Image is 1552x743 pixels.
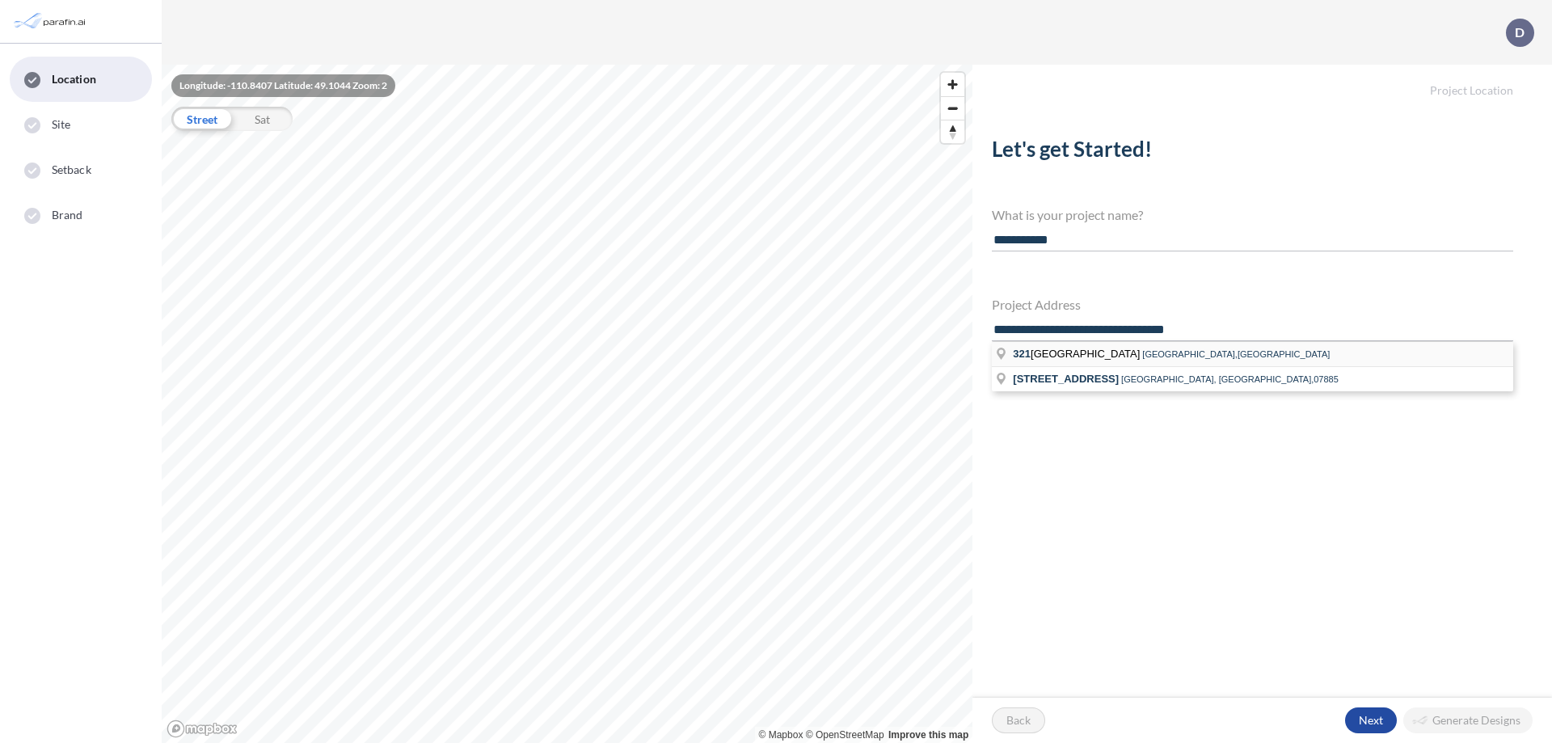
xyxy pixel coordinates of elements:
button: Reset bearing to north [941,120,964,143]
div: Sat [232,107,293,131]
a: Mapbox [759,729,803,741]
button: Next [1345,707,1397,733]
a: OpenStreetMap [806,729,884,741]
a: Mapbox homepage [167,720,238,738]
canvas: Map [162,65,972,743]
h5: Project Location [972,65,1552,98]
span: Zoom out [941,97,964,120]
h4: Project Address [992,297,1513,312]
span: Site [52,116,70,133]
p: D [1515,25,1525,40]
div: Longitude: -110.8407 Latitude: 49.1044 Zoom: 2 [171,74,395,97]
h4: What is your project name? [992,207,1513,222]
span: Brand [52,207,83,223]
button: Zoom in [941,73,964,96]
h2: Let's get Started! [992,137,1513,168]
img: Parafin [12,6,91,36]
span: [STREET_ADDRESS] [1013,373,1119,385]
span: Location [52,71,96,87]
p: Next [1359,712,1383,728]
span: [GEOGRAPHIC_DATA],[GEOGRAPHIC_DATA] [1142,349,1330,359]
a: Improve this map [888,729,968,741]
span: [GEOGRAPHIC_DATA] [1013,348,1142,360]
div: Street [171,107,232,131]
span: [GEOGRAPHIC_DATA], [GEOGRAPHIC_DATA],07885 [1121,374,1339,384]
button: Zoom out [941,96,964,120]
span: 321 [1013,348,1031,360]
span: Setback [52,162,91,178]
